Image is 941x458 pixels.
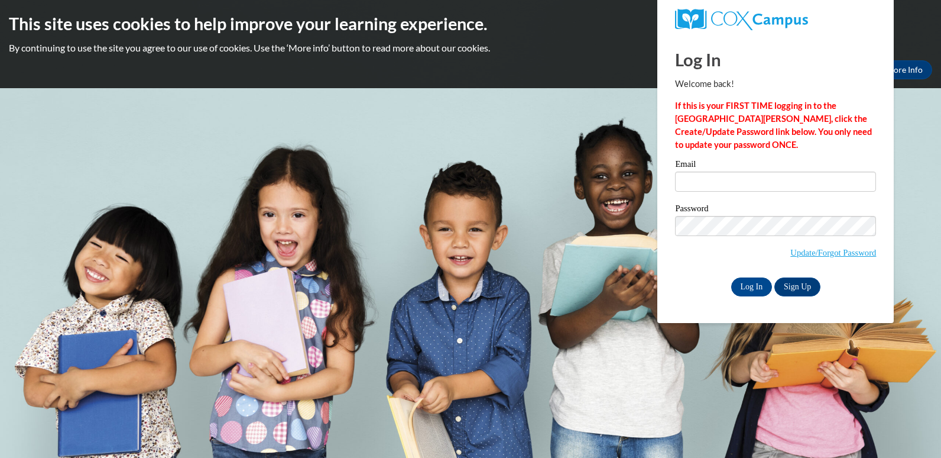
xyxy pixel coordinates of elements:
a: Sign Up [774,278,820,296]
a: COX Campus [675,9,876,30]
p: Welcome back! [675,78,876,91]
h1: Log In [675,47,876,72]
img: COX Campus [675,9,807,30]
a: Update/Forgot Password [790,248,876,257]
a: More Info [877,60,932,79]
label: Password [675,204,876,216]
p: By continuing to use the site you agree to our use of cookies. Use the ‘More info’ button to read... [9,41,932,54]
strong: If this is your FIRST TIME logging in to the [GEOGRAPHIC_DATA][PERSON_NAME], click the Create/Upd... [675,101,872,150]
label: Email [675,160,876,172]
h2: This site uses cookies to help improve your learning experience. [9,12,932,36]
input: Log In [731,278,773,296]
